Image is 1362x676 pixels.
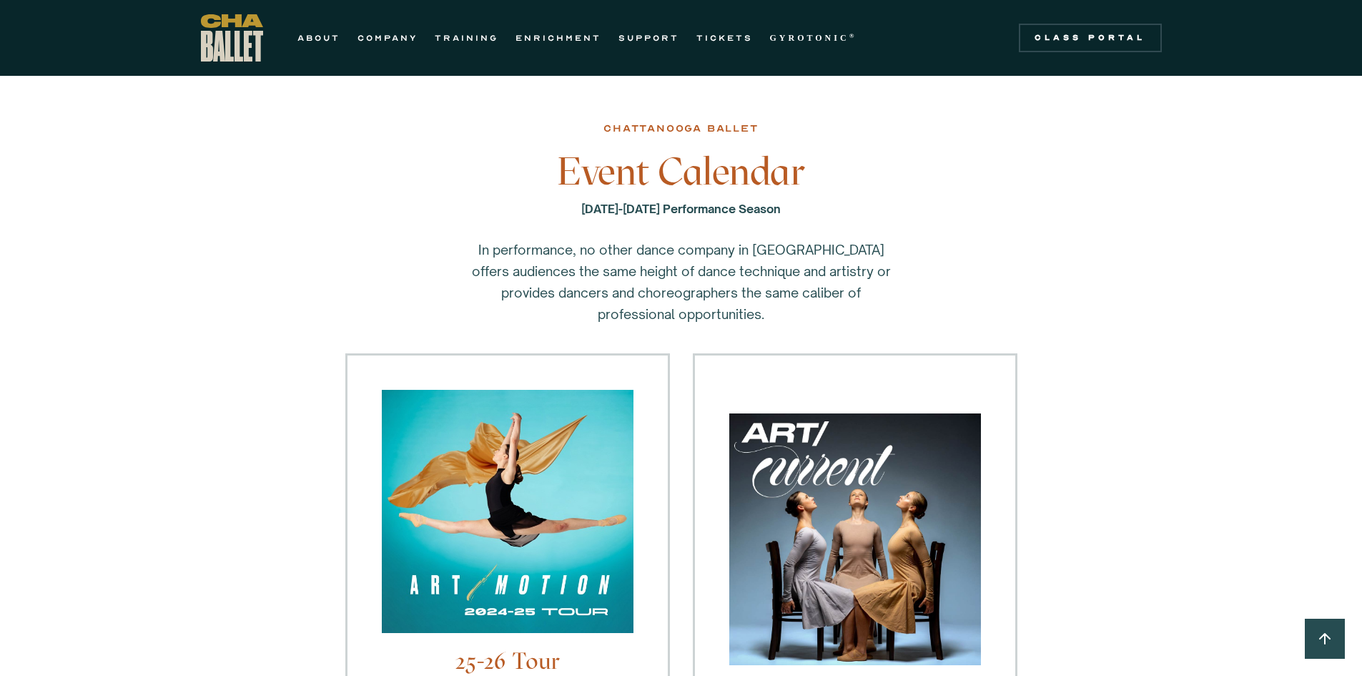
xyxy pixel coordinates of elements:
div: chattanooga ballet [603,120,758,137]
strong: [DATE]-[DATE] Performance Season [581,202,781,216]
a: SUPPORT [618,29,679,46]
div: Class Portal [1027,32,1153,44]
a: ABOUT [297,29,340,46]
strong: GYROTONIC [770,33,849,43]
a: home [201,14,263,62]
h3: Event Calendar [449,150,914,193]
p: In performance, no other dance company in [GEOGRAPHIC_DATA] offers audiences the same height of d... [467,239,896,325]
a: TICKETS [696,29,753,46]
a: ENRICHMENT [515,29,601,46]
sup: ® [849,32,857,39]
a: GYROTONIC® [770,29,857,46]
a: COMPANY [357,29,418,46]
h4: 25-26 Tour [382,647,633,675]
a: Class Portal [1019,24,1162,52]
a: TRAINING [435,29,498,46]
